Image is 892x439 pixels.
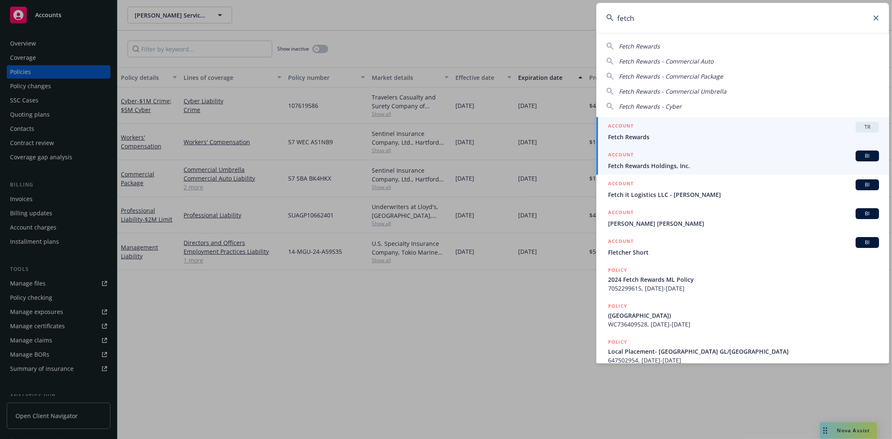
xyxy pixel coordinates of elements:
[596,146,889,175] a: ACCOUNTBIFetch Rewards Holdings, Inc.
[859,152,876,160] span: BI
[608,219,879,228] span: [PERSON_NAME] [PERSON_NAME]
[596,333,889,369] a: POLICYLocal Placement- [GEOGRAPHIC_DATA] GL/[GEOGRAPHIC_DATA]647502954, [DATE]-[DATE]
[608,161,879,170] span: Fetch Rewards Holdings, Inc.
[619,42,660,50] span: Fetch Rewards
[608,311,879,320] span: ([GEOGRAPHIC_DATA])
[608,347,879,356] span: Local Placement- [GEOGRAPHIC_DATA] GL/[GEOGRAPHIC_DATA]
[608,151,634,161] h5: ACCOUNT
[619,87,726,95] span: Fetch Rewards - Commercial Umbrella
[619,102,682,110] span: Fetch Rewards - Cyber
[859,181,876,189] span: BI
[608,356,879,365] span: 647502954, [DATE]-[DATE]
[859,239,876,246] span: BI
[619,72,723,80] span: Fetch Rewards - Commercial Package
[608,208,634,218] h5: ACCOUNT
[608,179,634,189] h5: ACCOUNT
[608,237,634,247] h5: ACCOUNT
[596,175,889,204] a: ACCOUNTBIFetch it Logistics LLC - [PERSON_NAME]
[608,190,879,199] span: Fetch it Logistics LLC - [PERSON_NAME]
[596,261,889,297] a: POLICY2024 Fetch Rewards ML Policy7052299615, [DATE]-[DATE]
[596,232,889,261] a: ACCOUNTBIFletcher Short
[608,338,627,346] h5: POLICY
[859,123,876,131] span: TR
[619,57,713,65] span: Fetch Rewards - Commercial Auto
[596,297,889,333] a: POLICY([GEOGRAPHIC_DATA])WC736409528, [DATE]-[DATE]
[608,133,879,141] span: Fetch Rewards
[608,320,879,329] span: WC736409528, [DATE]-[DATE]
[608,248,879,257] span: Fletcher Short
[608,302,627,310] h5: POLICY
[596,204,889,232] a: ACCOUNTBI[PERSON_NAME] [PERSON_NAME]
[608,122,634,132] h5: ACCOUNT
[608,266,627,274] h5: POLICY
[608,275,879,284] span: 2024 Fetch Rewards ML Policy
[859,210,876,217] span: BI
[596,117,889,146] a: ACCOUNTTRFetch Rewards
[596,3,889,33] input: Search...
[608,284,879,293] span: 7052299615, [DATE]-[DATE]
